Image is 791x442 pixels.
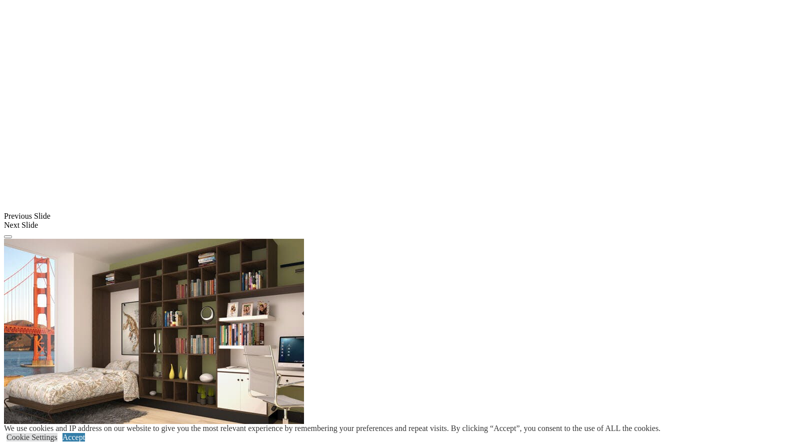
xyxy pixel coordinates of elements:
img: Banner for mobile view [4,239,304,439]
div: Next Slide [4,221,787,230]
div: Previous Slide [4,212,787,221]
div: We use cookies and IP address on our website to give you the most relevant experience by remember... [4,424,660,433]
button: Click here to pause slide show [4,235,12,238]
a: Cookie Settings [6,433,57,441]
a: Accept [62,433,85,441]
